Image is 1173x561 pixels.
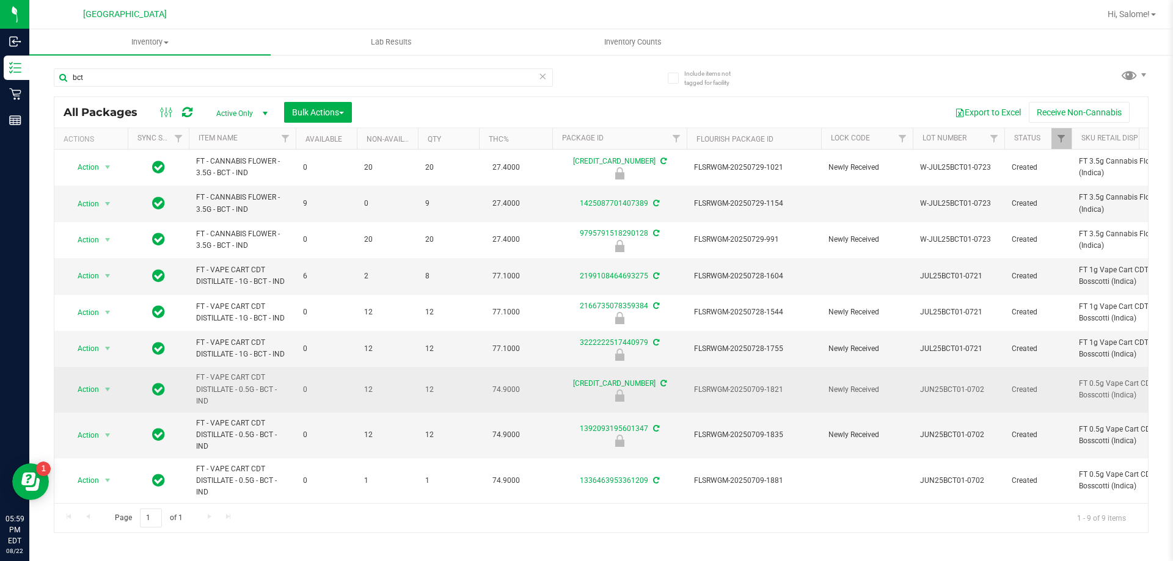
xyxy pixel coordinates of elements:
a: 9795791518290128 [580,229,648,237]
span: 9 [303,198,349,209]
span: 1 [425,475,472,487]
span: select [100,472,115,489]
p: 05:59 PM EDT [5,513,24,546]
span: 12 [425,343,472,355]
span: 74.9000 [486,426,526,444]
inline-svg: Inbound [9,35,21,48]
span: select [100,304,115,321]
span: 0 [303,306,349,318]
a: Available [305,135,342,143]
a: Filter [169,128,189,149]
span: Action [67,267,100,284]
span: Sync from Compliance System [651,229,659,237]
span: All Packages [64,106,150,119]
span: 20 [425,234,472,245]
span: 0 [303,343,349,355]
a: 3222222517440979 [580,338,648,347]
span: In Sync [152,231,165,248]
span: 2 [364,270,411,282]
span: 77.1000 [486,267,526,285]
div: Actions [64,135,123,143]
span: Inventory [29,37,271,48]
span: Created [1012,343,1064,355]
span: [GEOGRAPHIC_DATA] [83,9,167,20]
span: FLSRWGM-20250728-1604 [694,270,814,282]
input: 1 [140,509,162,527]
span: Created [1012,429,1064,441]
span: FT - VAPE CART CDT DISTILLATE - 1G - BCT - IND [196,337,288,360]
span: select [100,427,115,444]
button: Receive Non-Cannabis [1029,102,1130,123]
span: Action [67,472,100,489]
span: FT - CANNABIS FLOWER - 3.5G - BCT - IND [196,192,288,215]
span: FT - CANNABIS FLOWER - 3.5G - BCT - IND [196,228,288,252]
span: JUN25BCT01-0702 [920,384,997,396]
span: Created [1012,234,1064,245]
a: 1425087701407389 [580,199,648,208]
span: select [100,159,115,176]
span: Action [67,304,100,321]
span: FLSRWGM-20250709-1835 [694,429,814,441]
span: select [100,231,115,248]
span: FLSRWGM-20250728-1544 [694,306,814,318]
a: Sync Status [137,134,185,142]
span: Action [67,381,100,398]
span: Lab Results [354,37,428,48]
span: Created [1012,384,1064,396]
a: Filter [893,128,913,149]
span: 0 [303,475,349,487]
a: Package ID [562,134,604,142]
span: Sync from Compliance System [651,476,659,485]
span: 1 - 9 of 9 items [1067,509,1136,527]
div: Newly Received [550,312,689,324]
div: Newly Received [550,349,689,361]
a: Flourish Package ID [696,135,773,143]
span: Page of 1 [104,509,192,527]
span: Newly Received [828,234,905,245]
a: 2166735078359384 [580,302,648,310]
a: Lock Code [831,134,870,142]
span: 20 [364,234,411,245]
a: 1336463953361209 [580,476,648,485]
a: [CREDIT_CARD_NUMBER] [573,379,656,388]
a: Item Name [199,134,238,142]
span: In Sync [152,303,165,320]
span: 12 [364,343,411,355]
span: Newly Received [828,384,905,396]
span: FT - VAPE CART CDT DISTILLATE - 1G - BCT - IND [196,264,288,288]
a: Inventory [29,29,271,55]
span: Created [1012,162,1064,173]
span: Sync from Compliance System [659,379,667,388]
span: Sync from Compliance System [651,424,659,433]
span: 12 [364,429,411,441]
a: 2199108464693275 [580,272,648,280]
span: Created [1012,198,1064,209]
span: JUL25BCT01-0721 [920,306,997,318]
span: 0 [303,429,349,441]
span: Sync from Compliance System [659,157,667,165]
span: Action [67,231,100,248]
inline-svg: Inventory [9,62,21,74]
a: Non-Available [367,135,421,143]
span: Bulk Actions [292,107,344,117]
span: In Sync [152,159,165,176]
span: Sync from Compliance System [651,302,659,310]
div: Newly Received [550,435,689,447]
span: In Sync [152,426,165,443]
span: Action [67,340,100,357]
span: Created [1012,475,1064,487]
span: select [100,340,115,357]
span: 0 [303,384,349,396]
a: Filter [667,128,687,149]
span: W-JUL25BCT01-0723 [920,234,997,245]
iframe: Resource center unread badge [36,461,51,476]
span: FT - VAPE CART CDT DISTILLATE - 1G - BCT - IND [196,301,288,324]
a: Sku Retail Display Name [1081,134,1173,142]
a: Status [1014,134,1040,142]
span: 12 [425,306,472,318]
span: 1 [364,475,411,487]
span: 27.4000 [486,231,526,248]
span: 77.1000 [486,303,526,321]
div: Newly Received [550,167,689,179]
